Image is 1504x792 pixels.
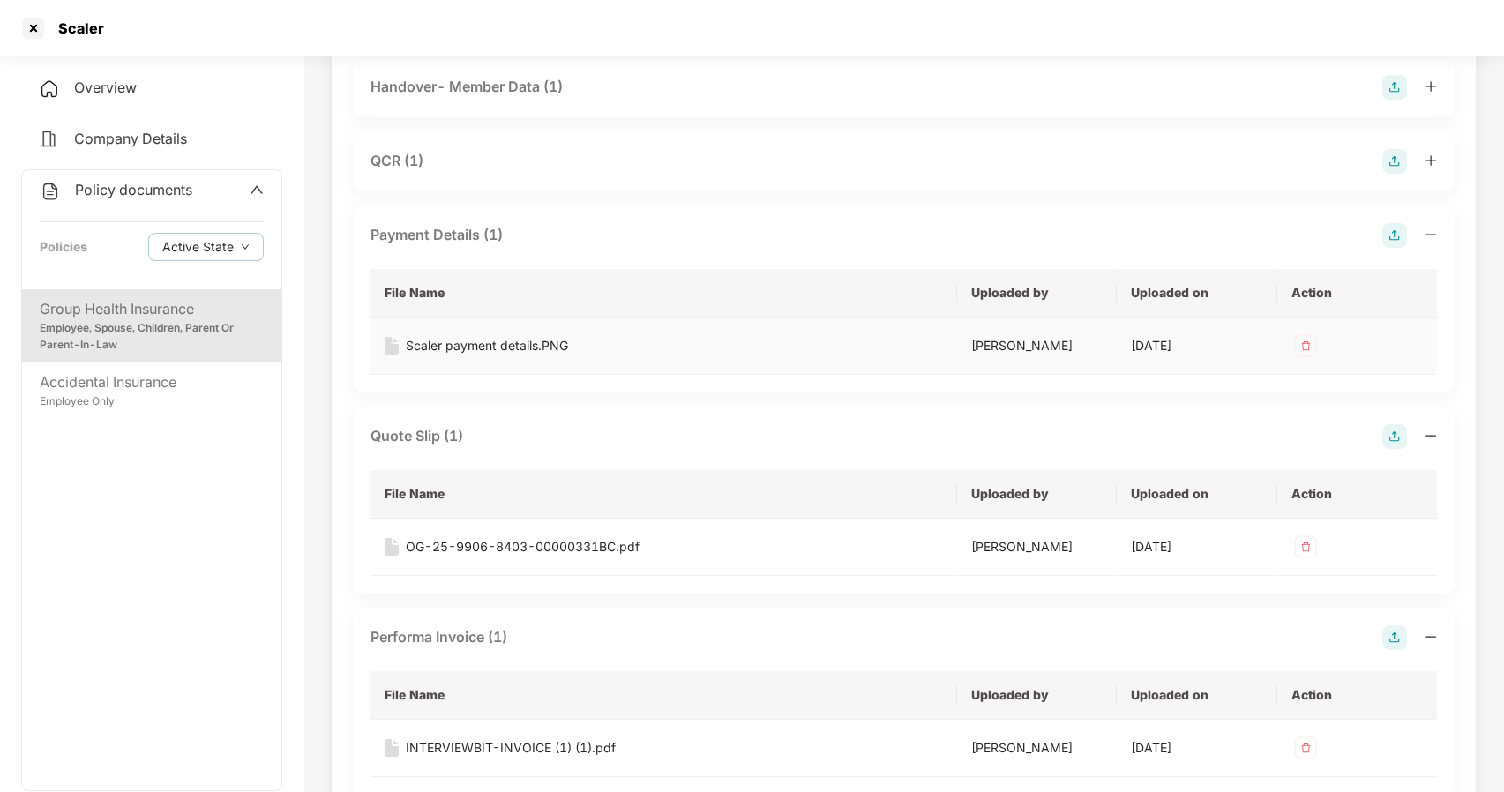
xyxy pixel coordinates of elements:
img: svg+xml;base64,PHN2ZyB4bWxucz0iaHR0cDovL3d3dy53My5vcmcvMjAwMC9zdmciIHdpZHRoPSIyNCIgaGVpZ2h0PSIyNC... [39,129,60,150]
img: svg+xml;base64,PHN2ZyB4bWxucz0iaHR0cDovL3d3dy53My5vcmcvMjAwMC9zdmciIHdpZHRoPSIzMiIgaGVpZ2h0PSIzMi... [1291,734,1320,762]
div: Accidental Insurance [40,371,264,393]
th: Uploaded on [1117,671,1276,720]
th: Uploaded on [1117,470,1276,519]
div: Employee Only [40,393,264,410]
img: svg+xml;base64,PHN2ZyB4bWxucz0iaHR0cDovL3d3dy53My5vcmcvMjAwMC9zdmciIHdpZHRoPSIyNCIgaGVpZ2h0PSIyNC... [39,78,60,100]
span: up [250,183,264,197]
div: [PERSON_NAME] [971,537,1103,557]
img: svg+xml;base64,PHN2ZyB4bWxucz0iaHR0cDovL3d3dy53My5vcmcvMjAwMC9zdmciIHdpZHRoPSIzMiIgaGVpZ2h0PSIzMi... [1291,332,1320,360]
div: [DATE] [1131,336,1262,355]
div: [PERSON_NAME] [971,336,1103,355]
img: svg+xml;base64,PHN2ZyB4bWxucz0iaHR0cDovL3d3dy53My5vcmcvMjAwMC9zdmciIHdpZHRoPSIyOCIgaGVpZ2h0PSIyOC... [1382,149,1407,174]
span: Active State [162,237,234,257]
img: svg+xml;base64,PHN2ZyB4bWxucz0iaHR0cDovL3d3dy53My5vcmcvMjAwMC9zdmciIHdpZHRoPSIyOCIgaGVpZ2h0PSIyOC... [1382,75,1407,100]
span: minus [1425,631,1437,643]
img: svg+xml;base64,PHN2ZyB4bWxucz0iaHR0cDovL3d3dy53My5vcmcvMjAwMC9zdmciIHdpZHRoPSIyOCIgaGVpZ2h0PSIyOC... [1382,223,1407,248]
div: [PERSON_NAME] [971,738,1103,758]
img: svg+xml;base64,PHN2ZyB4bWxucz0iaHR0cDovL3d3dy53My5vcmcvMjAwMC9zdmciIHdpZHRoPSIxNiIgaGVpZ2h0PSIyMC... [385,739,399,757]
div: [DATE] [1131,537,1262,557]
th: Uploaded by [957,269,1117,318]
img: svg+xml;base64,PHN2ZyB4bWxucz0iaHR0cDovL3d3dy53My5vcmcvMjAwMC9zdmciIHdpZHRoPSIyOCIgaGVpZ2h0PSIyOC... [1382,424,1407,449]
th: File Name [370,671,957,720]
img: svg+xml;base64,PHN2ZyB4bWxucz0iaHR0cDovL3d3dy53My5vcmcvMjAwMC9zdmciIHdpZHRoPSIxNiIgaGVpZ2h0PSIyMC... [385,538,399,556]
img: svg+xml;base64,PHN2ZyB4bWxucz0iaHR0cDovL3d3dy53My5vcmcvMjAwMC9zdmciIHdpZHRoPSIxNiIgaGVpZ2h0PSIyMC... [385,337,399,355]
span: plus [1425,154,1437,167]
div: Handover- Member Data (1) [370,76,563,98]
th: Action [1277,269,1437,318]
div: [DATE] [1131,738,1262,758]
div: Performa Invoice (1) [370,626,507,648]
span: minus [1425,430,1437,442]
th: Action [1277,470,1437,519]
span: Policy documents [75,181,192,198]
img: svg+xml;base64,PHN2ZyB4bWxucz0iaHR0cDovL3d3dy53My5vcmcvMjAwMC9zdmciIHdpZHRoPSIyNCIgaGVpZ2h0PSIyNC... [40,181,61,202]
div: Group Health Insurance [40,298,264,320]
div: INTERVIEWBIT-INVOICE (1) (1).pdf [406,738,616,758]
span: plus [1425,80,1437,93]
button: Active Statedown [148,233,264,261]
div: Payment Details (1) [370,224,503,246]
th: Action [1277,671,1437,720]
th: Uploaded by [957,671,1117,720]
th: File Name [370,269,957,318]
div: Employee, Spouse, Children, Parent Or Parent-In-Law [40,320,264,354]
span: down [241,243,250,252]
th: Uploaded by [957,470,1117,519]
div: Quote Slip (1) [370,425,463,447]
span: minus [1425,228,1437,241]
div: Policies [40,237,87,257]
div: QCR (1) [370,150,423,172]
th: File Name [370,470,957,519]
span: Company Details [74,130,187,147]
img: svg+xml;base64,PHN2ZyB4bWxucz0iaHR0cDovL3d3dy53My5vcmcvMjAwMC9zdmciIHdpZHRoPSIzMiIgaGVpZ2h0PSIzMi... [1291,533,1320,561]
th: Uploaded on [1117,269,1276,318]
img: svg+xml;base64,PHN2ZyB4bWxucz0iaHR0cDovL3d3dy53My5vcmcvMjAwMC9zdmciIHdpZHRoPSIyOCIgaGVpZ2h0PSIyOC... [1382,625,1407,650]
div: OG-25-9906-8403-00000331BC.pdf [406,537,640,557]
span: Overview [74,78,137,96]
div: Scaler [48,19,104,37]
div: Scaler payment details.PNG [406,336,568,355]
